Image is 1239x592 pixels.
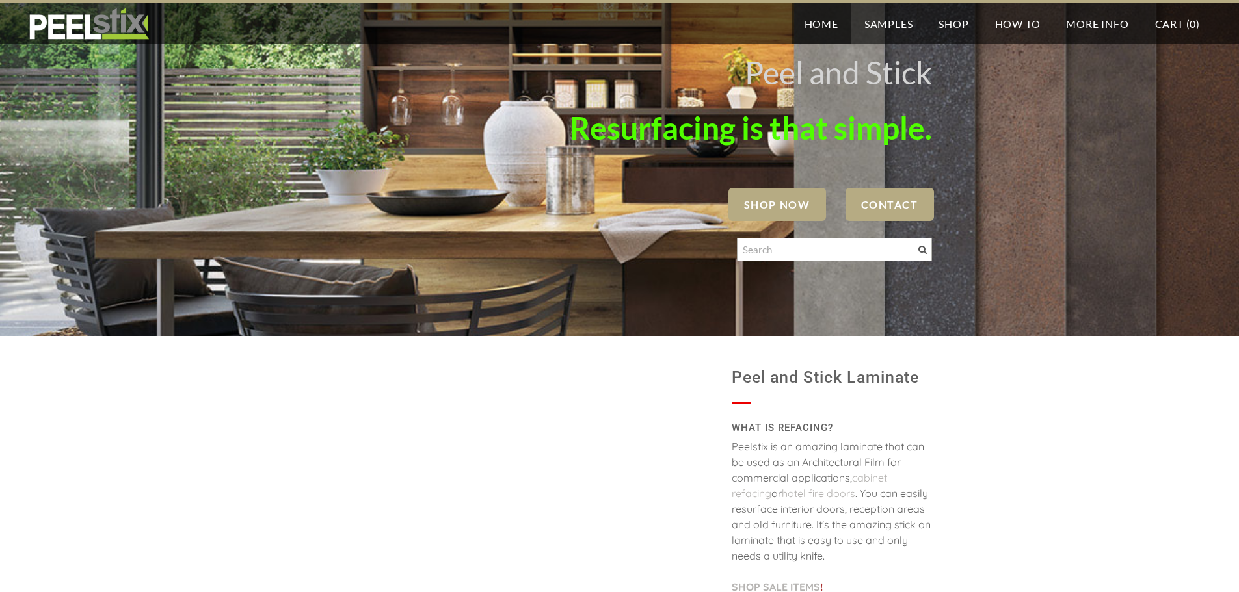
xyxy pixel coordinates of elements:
input: Search [737,238,932,261]
a: Contact [846,188,934,221]
a: Samples [851,3,926,44]
a: How To [982,3,1054,44]
a: hotel fire doors [782,487,855,500]
a: cabinet refacing [732,471,887,500]
span: 0 [1190,18,1196,30]
a: Shop [926,3,981,44]
a: Home [792,3,851,44]
a: SHOP NOW [728,188,826,221]
font: Resurfacing is that simple. [570,109,932,146]
font: Peel and Stick ​ [745,54,932,91]
h1: Peel and Stick Laminate [732,362,932,393]
a: More Info [1053,3,1141,44]
span: Search [918,246,927,254]
a: Cart (0) [1142,3,1213,44]
img: REFACE SUPPLIES [26,8,152,40]
h2: WHAT IS REFACING? [732,417,932,439]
